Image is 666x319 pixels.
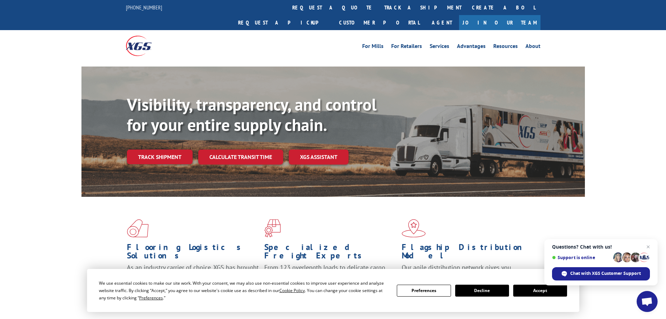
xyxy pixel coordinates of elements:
a: Join Our Team [459,15,540,30]
h1: Flooring Logistics Solutions [127,243,259,263]
a: Resources [493,43,518,51]
button: Preferences [397,285,451,297]
span: Chat with XGS Customer Support [552,267,650,280]
b: Visibility, transparency, and control for your entire supply chain. [127,93,377,136]
a: Calculate transit time [198,150,283,165]
img: xgs-icon-total-supply-chain-intelligence-red [127,219,149,237]
a: For Retailers [391,43,422,51]
span: Our agile distribution network gives you nationwide inventory management on demand. [402,263,530,280]
span: Chat with XGS Customer Support [570,270,641,277]
div: Cookie Consent Prompt [87,269,579,312]
button: Accept [513,285,567,297]
span: Questions? Chat with us! [552,244,650,250]
a: For Mills [362,43,384,51]
p: From 123 overlength loads to delicate cargo, our experienced staff knows the best way to move you... [264,263,396,294]
h1: Specialized Freight Experts [264,243,396,263]
button: Decline [455,285,509,297]
a: Open chat [637,291,658,312]
a: Customer Portal [334,15,425,30]
a: [PHONE_NUMBER] [126,4,162,11]
img: xgs-icon-flagship-distribution-model-red [402,219,426,237]
div: We use essential cookies to make our site work. With your consent, we may also use non-essential ... [99,279,388,301]
span: Cookie Policy [279,287,305,293]
a: Request a pickup [233,15,334,30]
h1: Flagship Distribution Model [402,243,534,263]
span: Support is online [552,255,611,260]
a: XGS ASSISTANT [289,150,349,165]
a: About [525,43,540,51]
a: Services [430,43,449,51]
span: As an industry carrier of choice, XGS has brought innovation and dedication to flooring logistics... [127,263,259,288]
a: Track shipment [127,150,193,164]
img: xgs-icon-focused-on-flooring-red [264,219,281,237]
a: Advantages [457,43,486,51]
span: Preferences [139,295,163,301]
a: Agent [425,15,459,30]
